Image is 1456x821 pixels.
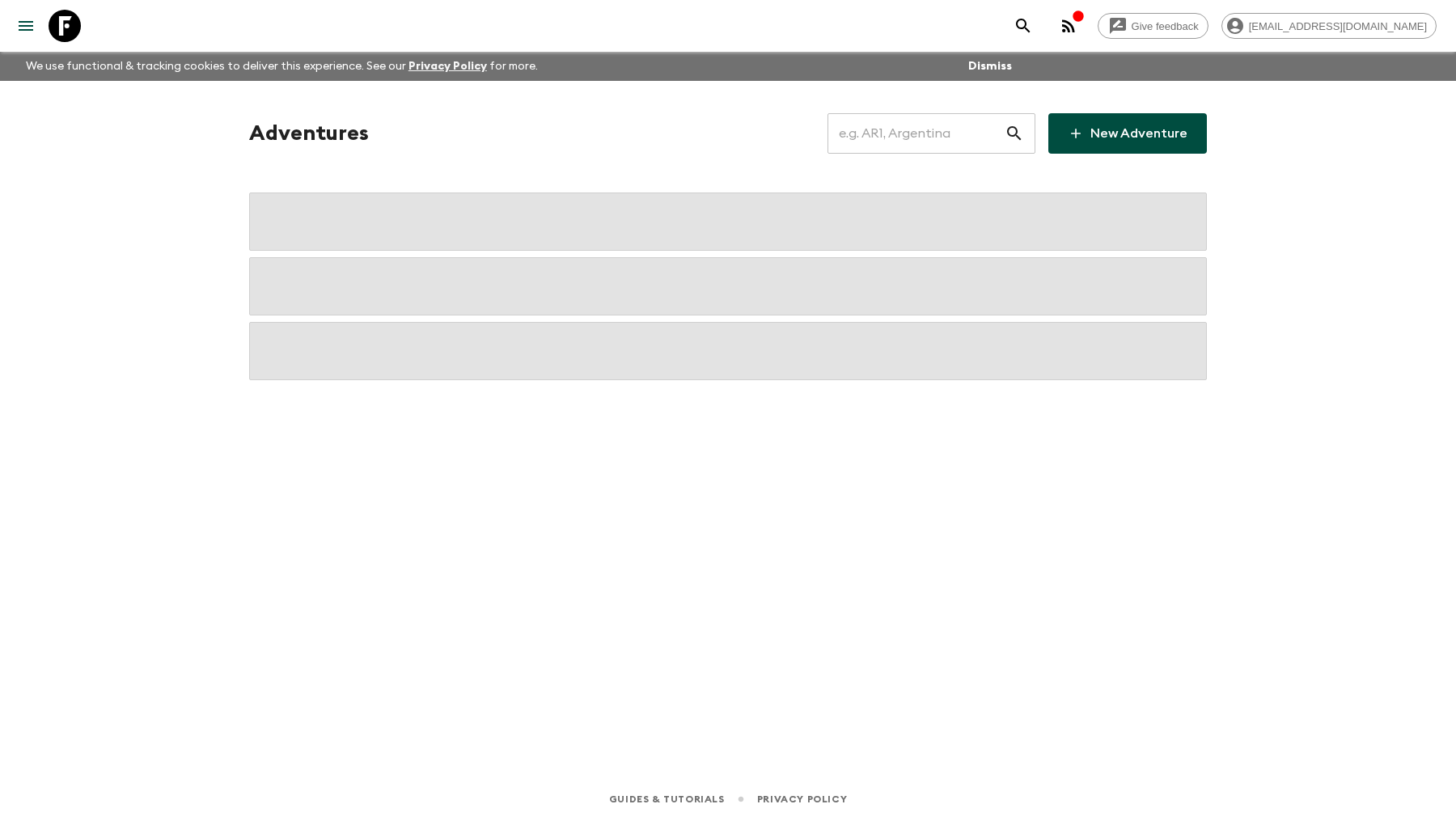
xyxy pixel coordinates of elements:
button: menu [10,10,42,42]
a: Privacy Policy [408,61,487,72]
a: Guides & Tutorials [609,790,725,808]
h1: Adventures [249,117,369,150]
p: We use functional & tracking cookies to deliver this experience. See our for more. [19,52,544,81]
span: Give feedback [1123,20,1208,32]
a: Give feedback [1098,13,1208,39]
input: e.g. AR1, Argentina [827,111,1005,156]
button: Dismiss [964,55,1016,78]
div: [EMAIL_ADDRESS][DOMAIN_NAME] [1221,13,1437,39]
a: Privacy Policy [757,790,847,808]
a: New Adventure [1048,113,1207,154]
span: [EMAIL_ADDRESS][DOMAIN_NAME] [1240,20,1436,32]
button: search adventures [1007,10,1039,42]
